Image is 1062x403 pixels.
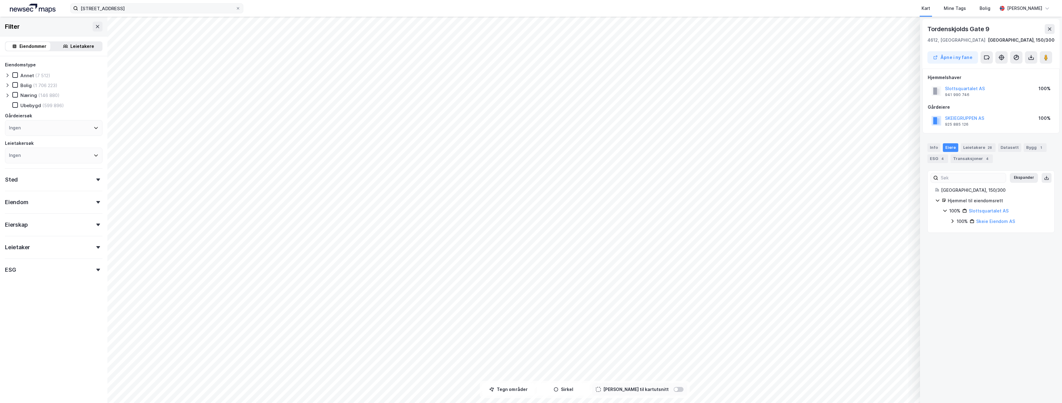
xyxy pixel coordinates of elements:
div: Ingen [9,124,21,132]
button: Sirkel [537,383,590,396]
div: [GEOGRAPHIC_DATA], 150/300 [941,187,1047,194]
div: 100% [957,218,968,225]
div: 28 [986,145,993,151]
div: Mine Tags [944,5,966,12]
div: 4612, [GEOGRAPHIC_DATA] [927,36,985,44]
div: Kart [922,5,930,12]
input: Søk [938,173,1006,183]
div: Ingen [9,152,21,159]
button: Ekspander [1010,173,1038,183]
div: Gårdeiersøk [5,112,32,120]
div: Filter [5,22,20,31]
div: Leietakersøk [5,140,34,147]
div: Gårdeiere [928,103,1054,111]
div: [PERSON_NAME] til kartutsnitt [603,386,669,393]
div: 925 885 126 [945,122,968,127]
div: Bolig [980,5,990,12]
div: Eiendommer [19,43,46,50]
div: Eiere [943,143,958,152]
div: Hjemmelshaver [928,74,1054,81]
div: Hjemmel til eiendomsrett [948,197,1047,204]
div: ESG [927,154,948,163]
div: ESG [5,266,16,274]
div: 1 [1038,145,1044,151]
div: Transaksjoner [951,154,993,163]
div: (599 896) [42,103,64,108]
iframe: Chat Widget [1031,373,1062,403]
div: 941 990 746 [945,92,969,97]
div: Bolig [20,82,32,88]
div: 4 [939,156,946,162]
div: (7 512) [35,73,50,78]
div: Ubebygd [20,103,41,108]
div: 100% [1039,115,1051,122]
a: Slottsquartalet AS [969,208,1009,213]
img: logo.a4113a55bc3d86da70a041830d287a7e.svg [10,4,56,13]
input: Søk på adresse, matrikkel, gårdeiere, leietakere eller personer [78,4,236,13]
a: Skeie Eiendom AS [976,219,1015,224]
div: 100% [1039,85,1051,92]
div: [GEOGRAPHIC_DATA], 150/300 [988,36,1055,44]
div: Bygg [1024,143,1047,152]
div: Tordenskjolds Gate 9 [927,24,991,34]
button: Tegn områder [482,383,535,396]
div: Sted [5,176,18,183]
div: Eierskap [5,221,27,229]
div: [PERSON_NAME] [1007,5,1042,12]
div: Eiendom [5,199,28,206]
button: Åpne i ny fane [927,51,978,64]
div: (1 706 223) [33,82,57,88]
div: Info [927,143,940,152]
div: Annet [20,73,34,78]
div: Datasett [998,143,1021,152]
div: Næring [20,92,37,98]
div: Leietakere [70,43,94,50]
div: Leietakere [961,143,996,152]
div: (146 880) [38,92,60,98]
div: 4 [984,156,990,162]
div: Leietaker [5,244,30,251]
div: Eiendomstype [5,61,36,69]
div: 100% [949,207,960,215]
